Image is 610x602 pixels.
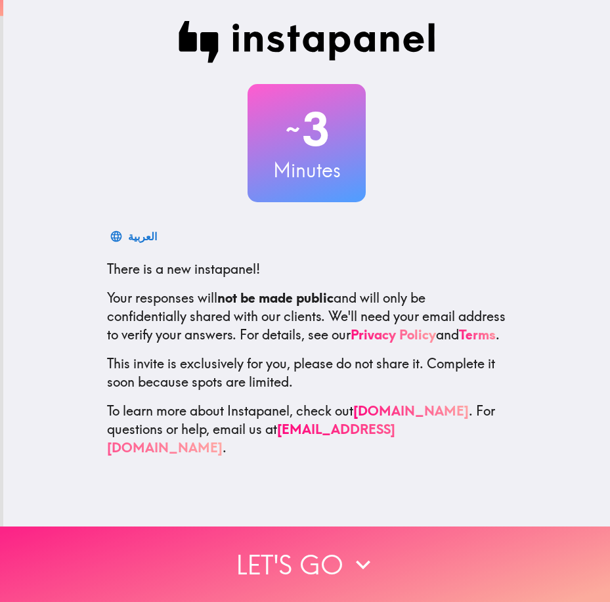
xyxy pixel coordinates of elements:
a: Privacy Policy [351,326,436,343]
span: There is a new instapanel! [107,261,260,277]
p: This invite is exclusively for you, please do not share it. Complete it soon because spots are li... [107,355,506,391]
a: [DOMAIN_NAME] [353,402,469,419]
img: Instapanel [178,21,435,63]
div: العربية [128,227,157,246]
p: To learn more about Instapanel, check out . For questions or help, email us at . [107,402,506,457]
button: العربية [107,223,162,249]
span: ~ [284,110,302,149]
a: Terms [459,326,496,343]
a: [EMAIL_ADDRESS][DOMAIN_NAME] [107,421,395,456]
b: not be made public [217,290,334,306]
p: Your responses will and will only be confidentially shared with our clients. We'll need your emai... [107,289,506,344]
h2: 3 [248,102,366,156]
h3: Minutes [248,156,366,184]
